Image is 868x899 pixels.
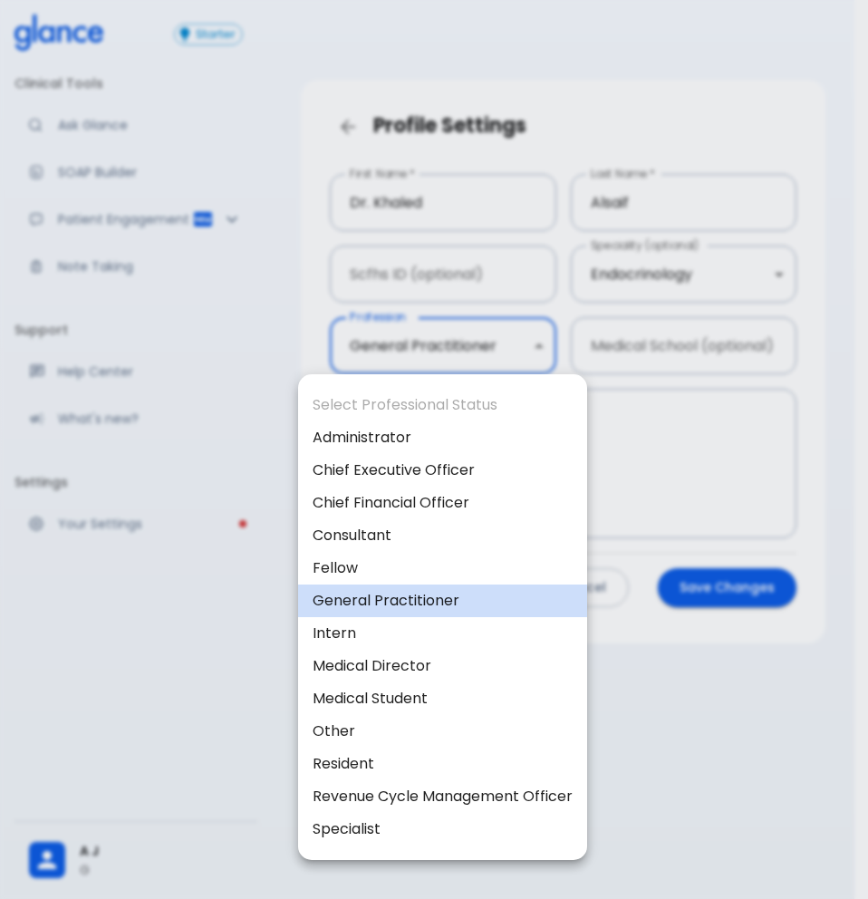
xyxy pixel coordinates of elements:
li: Chief Financial Officer [298,487,587,519]
li: Chief Executive Officer [298,454,587,487]
li: Resident [298,748,587,780]
li: Specialist [298,813,587,846]
li: Other [298,715,587,748]
li: Consultant [298,519,587,552]
li: Revenue Cycle Management Officer [298,780,587,813]
li: General Practitioner [298,585,587,617]
li: Medical Student [298,682,587,715]
li: Administrator [298,421,587,454]
li: Intern [298,617,587,650]
li: Medical Director [298,650,587,682]
li: Fellow [298,552,587,585]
